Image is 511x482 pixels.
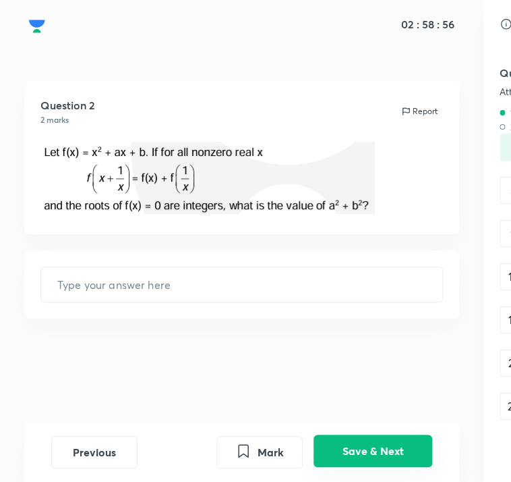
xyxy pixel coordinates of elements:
h5: 56 [440,18,454,31]
button: Mark [216,436,303,468]
button: Previous [51,436,138,468]
h5: Question 2 [40,97,95,113]
p: Report [413,105,438,117]
h5: 58 : [419,18,440,31]
button: Save & Next [313,435,432,467]
h6: 2 marks [40,113,95,126]
input: Type your answer here [41,267,442,302]
img: report icon [400,106,411,117]
h5: 02 : [401,18,419,31]
img: 19-08-25-04:23:20-AM [40,142,375,214]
